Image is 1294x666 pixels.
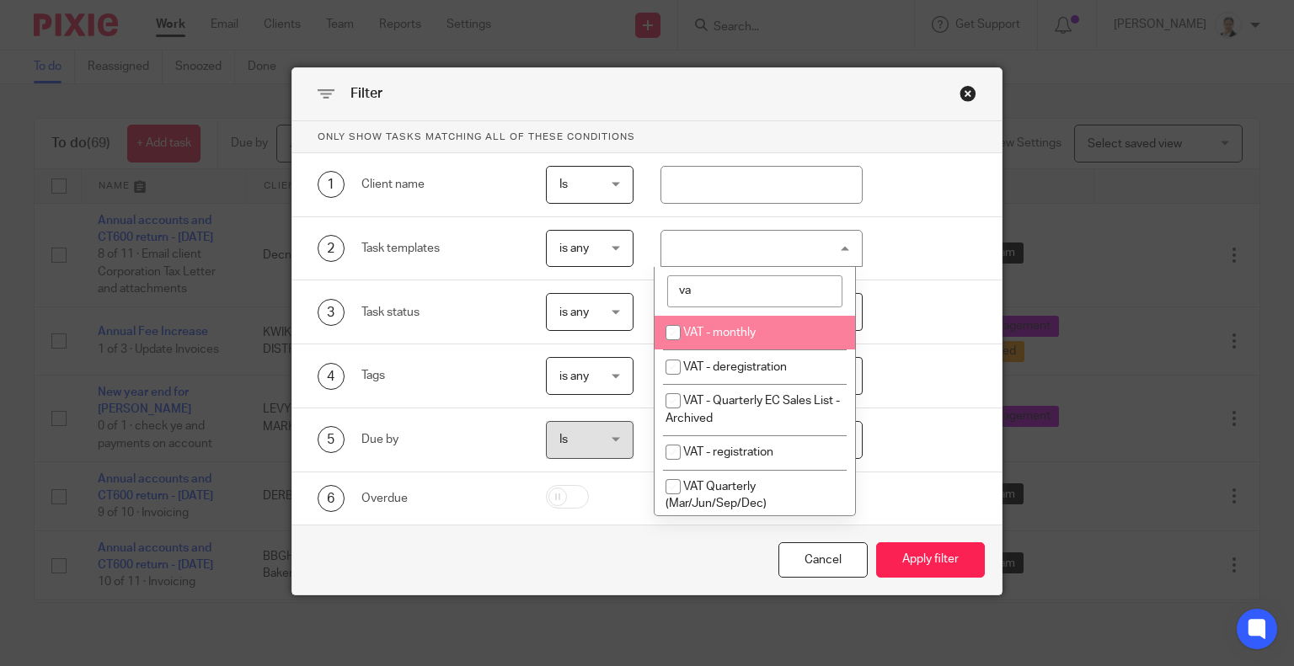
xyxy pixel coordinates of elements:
div: 5 [318,426,345,453]
div: Close this dialog window [778,542,868,578]
span: VAT - deregistration [683,361,787,373]
span: VAT - registration [683,446,773,458]
span: VAT Quarterly (Mar/Jun/Sep/Dec) [666,481,767,510]
span: is any [559,242,589,254]
div: 1 [318,171,345,198]
div: Task status [361,304,520,321]
div: 6 [318,485,345,512]
span: Filter [350,87,382,100]
span: VAT - Quarterly EC Sales List - Archived [666,395,840,424]
span: is any [559,370,589,382]
div: Tags [361,367,520,384]
span: Is [559,434,568,445]
button: Apply filter [876,542,985,578]
div: Overdue [361,490,520,507]
div: Due by [361,431,520,448]
div: 4 [318,363,345,390]
div: 3 [318,299,345,326]
p: Only show tasks matching all of these conditions [292,121,1003,153]
span: Is [559,178,568,190]
input: Search options... [667,275,842,307]
div: 2 [318,235,345,262]
div: Client name [361,176,520,193]
div: Close this dialog window [960,85,976,102]
span: is any [559,306,589,318]
div: Task templates [361,240,520,257]
span: VAT - monthly [683,327,756,338]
